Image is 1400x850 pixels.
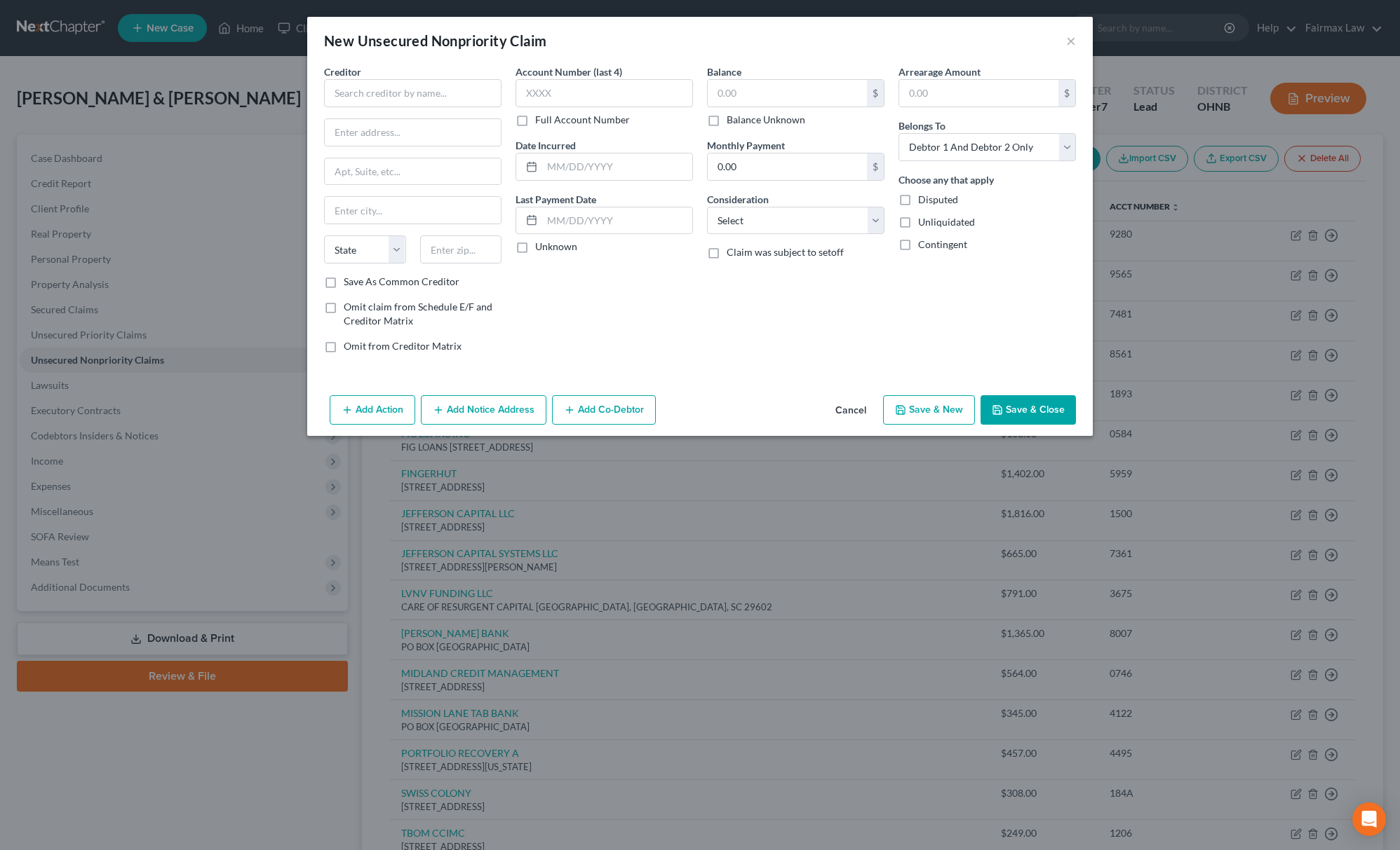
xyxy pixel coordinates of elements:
label: Unknown [535,240,577,254]
input: 0.00 [708,153,867,180]
input: Enter address... [325,119,501,146]
button: Add Notice Address [421,395,546,425]
input: Enter city... [325,197,501,224]
span: Omit from Creditor Matrix [344,340,462,352]
label: Full Account Number [535,113,630,127]
label: Save As Common Creditor [344,275,459,289]
span: Claim was subject to setoff [727,246,844,258]
input: Search creditor by name... [324,79,502,107]
div: Open Intercom Messenger [1352,802,1386,836]
div: New Unsecured Nonpriority Claim [324,31,546,50]
input: 0.00 [708,80,867,107]
button: Add Action [330,395,415,425]
input: XXXX [516,79,693,107]
label: Last Payment Date [516,192,596,207]
span: Belongs To [898,120,945,132]
button: Save & Close [981,395,1076,425]
button: × [1066,32,1076,49]
input: 0.00 [899,80,1058,107]
span: Disputed [918,193,958,205]
label: Date Incurred [516,138,576,153]
div: $ [1058,80,1075,107]
button: Save & New [883,395,975,425]
input: MM/DD/YYYY [542,153,692,180]
label: Arrearage Amount [898,64,981,79]
input: MM/DD/YYYY [542,207,692,234]
label: Balance [707,64,741,79]
div: $ [867,80,884,107]
label: Choose any that apply [898,172,994,187]
label: Balance Unknown [727,113,805,127]
label: Consideration [707,192,769,207]
div: $ [867,153,884,180]
input: Enter zip... [420,235,502,263]
span: Unliquidated [918,216,975,228]
label: Account Number (last 4) [516,64,622,79]
span: Creditor [324,66,361,78]
span: Omit claim from Schedule E/F and Creditor Matrix [344,301,492,327]
label: Monthly Payment [707,138,785,153]
span: Contingent [918,238,967,250]
input: Apt, Suite, etc... [325,158,501,185]
button: Cancel [824,397,877,425]
button: Add Co-Debtor [552,395,656,425]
